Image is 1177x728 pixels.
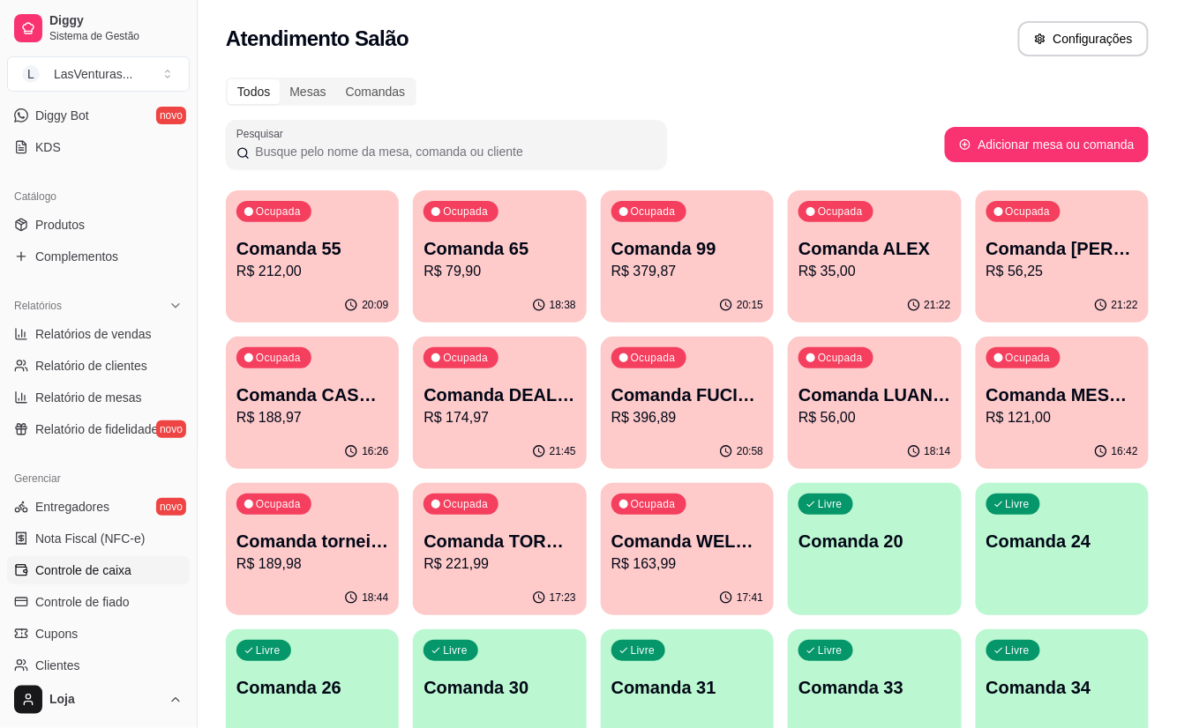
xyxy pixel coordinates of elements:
p: Livre [1006,497,1031,511]
p: 21:22 [925,298,951,312]
p: Comanda 34 [986,675,1138,700]
span: Cupons [35,625,78,643]
p: Ocupada [256,497,301,511]
span: Relatório de clientes [35,357,147,375]
p: Comanda 99 [611,236,763,261]
p: 21:22 [1112,298,1138,312]
p: Livre [1006,643,1031,657]
span: L [22,65,40,83]
h2: Atendimento Salão [226,25,409,53]
p: Ocupada [443,497,488,511]
p: 21:45 [550,444,576,458]
button: OcupadaComanda FUCIONARIOSR$ 396,8920:58 [601,337,774,469]
p: R$ 189,98 [236,553,388,575]
label: Pesquisar [236,126,289,141]
button: OcupadaComanda CASH [DATE]R$ 188,9716:26 [226,337,399,469]
p: Ocupada [631,497,676,511]
p: Livre [818,497,843,511]
p: R$ 121,00 [986,407,1138,428]
a: Relatório de clientes [7,352,190,380]
button: OcupadaComanda DEALERS 17/08R$ 174,9721:45 [413,337,586,469]
button: Loja [7,679,190,721]
span: Controle de fiado [35,593,130,611]
p: Ocupada [818,351,863,365]
p: Ocupada [443,204,488,219]
p: Ocupada [1006,351,1051,365]
button: OcupadaComanda MESA CACHR$ 121,0016:42 [976,337,1149,469]
a: Clientes [7,651,190,680]
p: R$ 163,99 [611,553,763,575]
span: Relatórios [14,299,62,313]
p: R$ 221,99 [424,553,575,575]
span: Relatório de fidelidade [35,420,158,438]
a: Diggy Botnovo [7,101,190,130]
p: Comanda 30 [424,675,575,700]
div: LasVenturas ... [54,65,133,83]
button: OcupadaComanda WELLINGTOMR$ 163,9917:41 [601,483,774,615]
p: R$ 174,97 [424,407,575,428]
span: KDS [35,138,61,156]
p: 18:14 [925,444,951,458]
p: Ocupada [256,204,301,219]
p: Ocupada [631,351,676,365]
span: Loja [49,692,161,708]
span: Diggy Bot [35,107,89,124]
p: R$ 56,25 [986,261,1138,282]
span: Nota Fiscal (NFC-e) [35,530,145,547]
p: Livre [256,643,281,657]
div: Catálogo [7,182,190,211]
a: Cupons [7,620,190,648]
p: R$ 79,90 [424,261,575,282]
p: Comanda 31 [611,675,763,700]
button: OcupadaComanda LUAN CHEFER$ 56,0018:14 [788,337,961,469]
p: Ocupada [256,351,301,365]
p: Comanda 65 [424,236,575,261]
p: R$ 188,97 [236,407,388,428]
p: 18:38 [550,298,576,312]
p: 16:42 [1112,444,1138,458]
span: Sistema de Gestão [49,29,183,43]
p: Livre [818,643,843,657]
p: Comanda 24 [986,529,1138,553]
p: Livre [443,643,468,657]
p: Comanda [PERSON_NAME] [986,236,1138,261]
p: Comanda WELLINGTOM [611,529,763,553]
div: Comandas [336,79,416,104]
p: 20:09 [362,298,388,312]
button: Adicionar mesa ou comanda [945,127,1149,162]
p: Comanda 55 [236,236,388,261]
p: 17:41 [737,591,763,605]
button: OcupadaComanda TORNEIO 13/08R$ 221,9917:23 [413,483,586,615]
button: OcupadaComanda ALEXR$ 35,0021:22 [788,190,961,323]
p: Comanda 26 [236,675,388,700]
span: Relatório de mesas [35,389,142,406]
p: Ocupada [1006,204,1051,219]
p: R$ 56,00 [798,407,950,428]
button: Select a team [7,56,190,92]
div: Mesas [280,79,335,104]
p: 20:58 [737,444,763,458]
p: 16:26 [362,444,388,458]
a: Produtos [7,211,190,239]
p: Comanda torneio 11/08 [236,529,388,553]
a: Controle de fiado [7,588,190,616]
p: Comanda CASH [DATE] [236,383,388,407]
span: Clientes [35,657,80,674]
button: LivreComanda 24 [976,483,1149,615]
p: Comanda ALEX [798,236,950,261]
p: Ocupada [443,351,488,365]
span: Relatórios de vendas [35,325,152,343]
p: R$ 396,89 [611,407,763,428]
p: Comanda DEALERS 17/08 [424,383,575,407]
span: Entregadores [35,498,109,516]
p: 20:15 [737,298,763,312]
p: Comanda 33 [798,675,950,700]
p: Livre [631,643,656,657]
a: KDS [7,133,190,161]
button: OcupadaComanda 99R$ 379,8720:15 [601,190,774,323]
button: Configurações [1018,21,1149,56]
span: Produtos [35,216,85,234]
div: Gerenciar [7,464,190,493]
button: OcupadaComanda [PERSON_NAME]R$ 56,2521:22 [976,190,1149,323]
a: DiggySistema de Gestão [7,7,190,49]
